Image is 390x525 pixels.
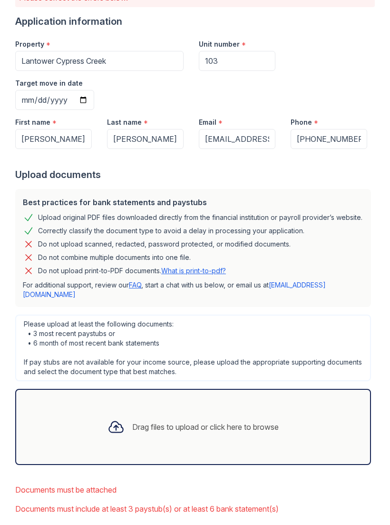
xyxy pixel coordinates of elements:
div: Do not upload scanned, redacted, password protected, or modified documents. [38,238,291,250]
label: Unit number [199,40,240,49]
li: Documents must be attached [15,480,375,499]
div: Correctly classify the document type to avoid a delay in processing your application. [38,225,304,237]
a: [EMAIL_ADDRESS][DOMAIN_NAME] [23,281,326,298]
p: For additional support, review our , start a chat with us below, or email us at [23,280,363,299]
div: Do not combine multiple documents into one file. [38,252,191,263]
label: First name [15,118,50,127]
div: Upload original PDF files downloaded directly from the financial institution or payroll provider’... [38,212,362,223]
li: Documents must include at least 3 paystub(s) or at least 6 bank statement(s) [15,499,375,518]
div: Drag files to upload or click here to browse [132,421,279,433]
div: Please upload at least the following documents: • 3 most recent paystubs or • 6 month of most rec... [15,315,371,381]
div: Upload documents [15,168,375,181]
label: Target move in date [15,79,83,88]
label: Property [15,40,44,49]
a: What is print-to-pdf? [161,267,226,275]
div: Best practices for bank statements and paystubs [23,197,363,208]
a: FAQ [129,281,141,289]
label: Email [199,118,216,127]
div: Application information [15,15,375,28]
label: Last name [107,118,142,127]
p: Do not upload print-to-PDF documents. [38,266,226,276]
label: Phone [291,118,312,127]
